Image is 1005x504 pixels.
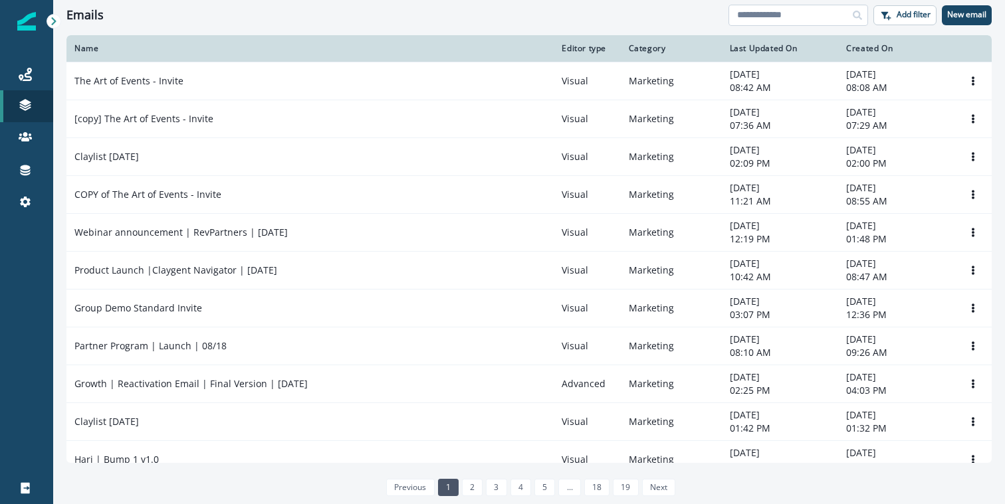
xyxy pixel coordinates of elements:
[846,422,947,435] p: 01:32 PM
[846,43,947,54] div: Created On
[846,232,947,246] p: 01:48 PM
[730,43,830,54] div: Last Updated On
[846,333,947,346] p: [DATE]
[846,81,947,94] p: 08:08 AM
[554,251,620,289] td: Visual
[730,232,830,246] p: 12:19 PM
[962,147,984,167] button: Options
[730,333,830,346] p: [DATE]
[846,181,947,195] p: [DATE]
[74,112,213,126] p: [copy] The Art of Events - Invite
[730,346,830,359] p: 08:10 AM
[621,251,722,289] td: Marketing
[962,109,984,129] button: Options
[846,460,947,473] p: 02:37 PM
[66,251,992,289] a: Product Launch |Claygent Navigator | [DATE]VisualMarketing[DATE]10:42 AM[DATE]08:47 AMOptions
[534,479,555,496] a: Page 5
[554,289,620,327] td: Visual
[846,143,947,157] p: [DATE]
[383,479,675,496] ul: Pagination
[962,260,984,280] button: Options
[846,408,947,422] p: [DATE]
[554,365,620,402] td: Advanced
[74,415,139,428] p: Claylist [DATE]
[621,440,722,478] td: Marketing
[846,371,947,384] p: [DATE]
[621,327,722,365] td: Marketing
[621,62,722,100] td: Marketing
[962,71,984,91] button: Options
[74,301,202,315] p: Group Demo Standard Invite
[730,371,830,384] p: [DATE]
[66,289,992,327] a: Group Demo Standard InviteVisualMarketing[DATE]03:07 PM[DATE]12:36 PMOptions
[730,181,830,195] p: [DATE]
[846,446,947,460] p: [DATE]
[730,295,830,308] p: [DATE]
[730,460,830,473] p: 03:04 PM
[462,479,483,496] a: Page 2
[846,195,947,208] p: 08:55 AM
[554,327,620,365] td: Visual
[730,119,830,132] p: 07:36 AM
[621,137,722,175] td: Marketing
[730,68,830,81] p: [DATE]
[554,213,620,251] td: Visual
[554,137,620,175] td: Visual
[846,257,947,270] p: [DATE]
[554,402,620,440] td: Visual
[846,295,947,308] p: [DATE]
[66,175,992,213] a: COPY of The Art of Events - InviteVisualMarketing[DATE]11:21 AM[DATE]08:55 AMOptions
[846,346,947,359] p: 09:26 AM
[962,336,984,356] button: Options
[846,219,947,232] p: [DATE]
[730,143,830,157] p: [DATE]
[17,12,36,31] img: Inflection
[621,402,722,440] td: Marketing
[66,213,992,251] a: Webinar announcement | RevPartners | [DATE]VisualMarketing[DATE]12:19 PM[DATE]01:48 PMOptions
[629,43,714,54] div: Category
[74,188,221,201] p: COPY of The Art of Events - Invite
[947,10,986,19] p: New email
[66,62,992,100] a: The Art of Events - InviteVisualMarketing[DATE]08:42 AM[DATE]08:08 AMOptions
[962,298,984,318] button: Options
[66,8,104,23] h1: Emails
[554,175,620,213] td: Visual
[846,68,947,81] p: [DATE]
[962,412,984,432] button: Options
[730,257,830,270] p: [DATE]
[730,446,830,460] p: [DATE]
[554,440,620,478] td: Visual
[730,384,830,397] p: 02:25 PM
[730,157,830,170] p: 02:09 PM
[74,226,288,239] p: Webinar announcement | RevPartners | [DATE]
[584,479,610,496] a: Page 18
[730,219,830,232] p: [DATE]
[74,43,546,54] div: Name
[562,43,612,54] div: Editor type
[846,270,947,284] p: 08:47 AM
[730,308,830,321] p: 03:07 PM
[621,365,722,402] td: Marketing
[66,402,992,440] a: Claylist [DATE]VisualMarketing[DATE]01:42 PM[DATE]01:32 PMOptions
[846,106,947,119] p: [DATE]
[897,10,931,19] p: Add filter
[74,453,159,466] p: Hari | Bump 1 v1.0
[74,150,139,163] p: Claylist [DATE]
[730,106,830,119] p: [DATE]
[962,222,984,242] button: Options
[621,100,722,137] td: Marketing
[66,100,992,137] a: [copy] The Art of Events - InviteVisualMarketing[DATE]07:36 AM[DATE]07:29 AMOptions
[74,377,308,390] p: Growth | Reactivation Email | Final Version | [DATE]
[962,374,984,394] button: Options
[730,270,830,284] p: 10:42 AM
[730,195,830,208] p: 11:21 AM
[846,119,947,132] p: 07:29 AM
[613,479,638,496] a: Page 19
[554,100,620,137] td: Visual
[942,5,992,25] button: New email
[642,479,675,496] a: Next page
[66,365,992,402] a: Growth | Reactivation Email | Final Version | [DATE]AdvancedMarketing[DATE]02:25 PM[DATE]04:03 PM...
[66,137,992,175] a: Claylist [DATE]VisualMarketing[DATE]02:09 PM[DATE]02:00 PMOptions
[730,408,830,422] p: [DATE]
[74,264,277,277] p: Product Launch |Claygent Navigator | [DATE]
